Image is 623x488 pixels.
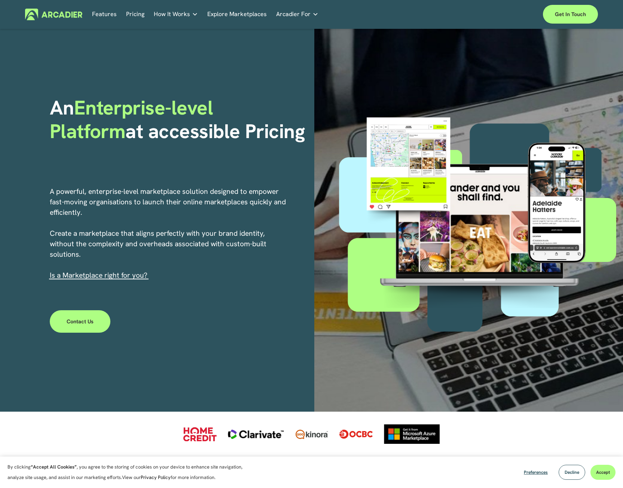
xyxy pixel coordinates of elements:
span: Preferences [524,469,548,475]
a: Pricing [126,9,144,20]
img: Arcadier [25,9,82,20]
a: folder dropdown [276,9,318,20]
span: I [50,271,147,280]
a: folder dropdown [154,9,198,20]
a: Get in touch [543,5,598,24]
span: Accept [596,469,610,475]
button: Accept [590,465,616,480]
h1: An at accessible Pricing [50,96,309,143]
p: By clicking , you agree to the storing of cookies on your device to enhance site navigation, anal... [7,462,251,483]
a: Contact Us [50,310,111,333]
a: Explore Marketplaces [207,9,267,20]
a: s a Marketplace right for you? [52,271,147,280]
strong: “Accept All Cookies” [31,464,77,470]
span: Arcadier For [276,9,311,19]
span: Decline [565,469,579,475]
span: Enterprise-level Platform [50,95,218,144]
span: How It Works [154,9,190,19]
a: Features [92,9,117,20]
button: Preferences [518,465,553,480]
p: A powerful, enterprise-level marketplace solution designed to empower fast-moving organisations t... [50,186,287,281]
a: Privacy Policy [141,474,171,481]
button: Decline [559,465,585,480]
